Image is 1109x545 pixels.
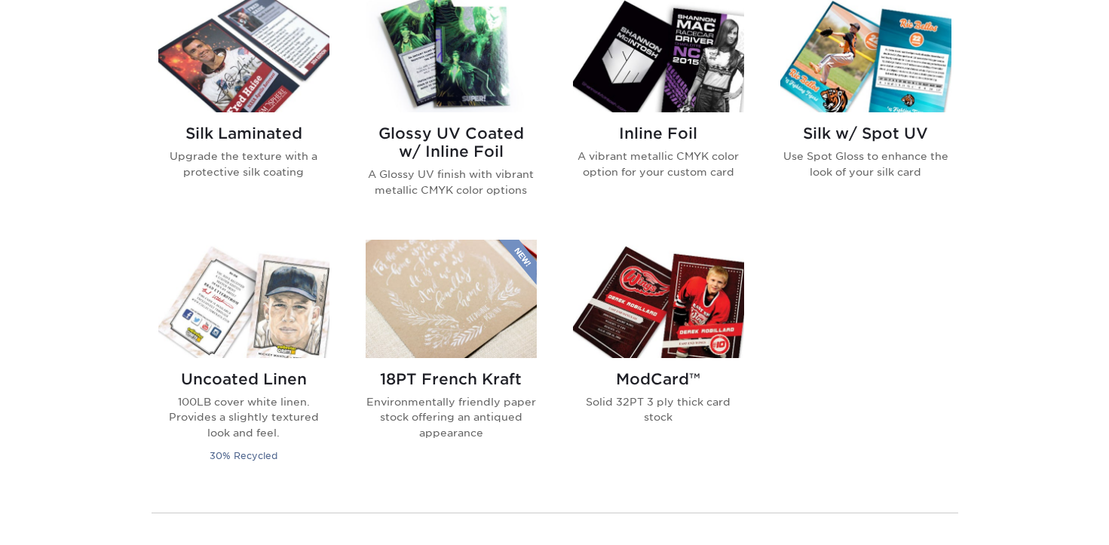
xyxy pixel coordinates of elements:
[158,124,329,142] h2: Silk Laminated
[366,240,537,482] a: 18PT French Kraft Trading Cards 18PT French Kraft Environmentally friendly paper stock offering a...
[573,240,744,358] img: ModCard™ Trading Cards
[366,167,537,197] p: A Glossy UV finish with vibrant metallic CMYK color options
[573,394,744,425] p: Solid 32PT 3 ply thick card stock
[573,370,744,388] h2: ModCard™
[158,370,329,388] h2: Uncoated Linen
[366,370,537,388] h2: 18PT French Kraft
[210,450,277,461] small: 30% Recycled
[780,148,951,179] p: Use Spot Gloss to enhance the look of your silk card
[4,499,128,540] iframe: Google Customer Reviews
[366,124,537,161] h2: Glossy UV Coated w/ Inline Foil
[366,240,537,358] img: 18PT French Kraft Trading Cards
[780,124,951,142] h2: Silk w/ Spot UV
[573,148,744,179] p: A vibrant metallic CMYK color option for your custom card
[158,394,329,440] p: 100LB cover white linen. Provides a slightly textured look and feel.
[573,240,744,482] a: ModCard™ Trading Cards ModCard™ Solid 32PT 3 ply thick card stock
[158,240,329,358] img: Uncoated Linen Trading Cards
[158,148,329,179] p: Upgrade the texture with a protective silk coating
[366,394,537,440] p: Environmentally friendly paper stock offering an antiqued appearance
[499,240,537,285] img: New Product
[158,240,329,482] a: Uncoated Linen Trading Cards Uncoated Linen 100LB cover white linen. Provides a slightly textured...
[573,124,744,142] h2: Inline Foil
